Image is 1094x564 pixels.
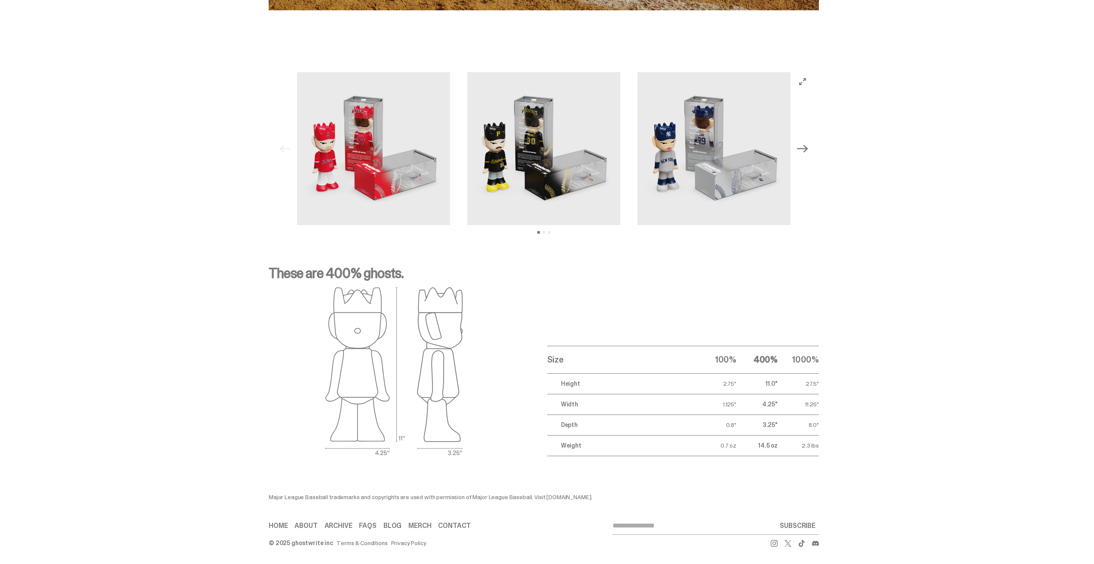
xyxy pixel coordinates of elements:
[736,394,778,415] td: 4.25"
[793,139,812,158] button: Next
[778,415,819,435] td: 8.0"
[325,287,463,456] img: ghost outlines spec
[778,394,819,415] td: 11.25"
[269,522,288,529] a: Home
[467,72,620,225] img: 2_MLB_400_Media_Gallery_Skenes.png
[537,231,540,234] button: View slide 1
[695,373,736,394] td: 2.75"
[797,76,808,87] button: View full-screen
[778,435,819,456] td: 2.3 lbs
[736,435,778,456] td: 14.5 oz
[547,394,695,415] td: Width
[337,540,387,546] a: Terms & Conditions
[294,522,317,529] a: About
[695,346,736,373] th: 100%
[548,231,550,234] button: View slide 3
[695,394,736,415] td: 1.125"
[325,522,352,529] a: Archive
[736,415,778,435] td: 3.25"
[542,231,545,234] button: View slide 2
[269,266,819,287] p: These are 400% ghosts.
[736,346,778,373] th: 400%
[269,494,613,500] div: Major League Baseball trademarks and copyrights are used with permission of Major League Baseball...
[547,435,695,456] td: Weight
[776,517,819,534] button: SUBSCRIBE
[359,522,376,529] a: FAQs
[438,522,471,529] a: Contact
[547,415,695,435] td: Depth
[408,522,431,529] a: Merch
[547,346,695,373] th: Size
[547,373,695,394] td: Height
[383,522,401,529] a: Blog
[778,373,819,394] td: 27.5"
[391,540,426,546] a: Privacy Policy
[778,346,819,373] th: 1000%
[297,72,450,225] img: 1_MLB_400_Media_Gallery_Trout.png
[695,435,736,456] td: 0.7 oz
[695,415,736,435] td: 0.8"
[269,540,333,546] div: © 2025 ghostwrite inc
[637,72,791,225] img: 5_MLB_400_Media_Gallery_Judge.png
[736,373,778,394] td: 11.0"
